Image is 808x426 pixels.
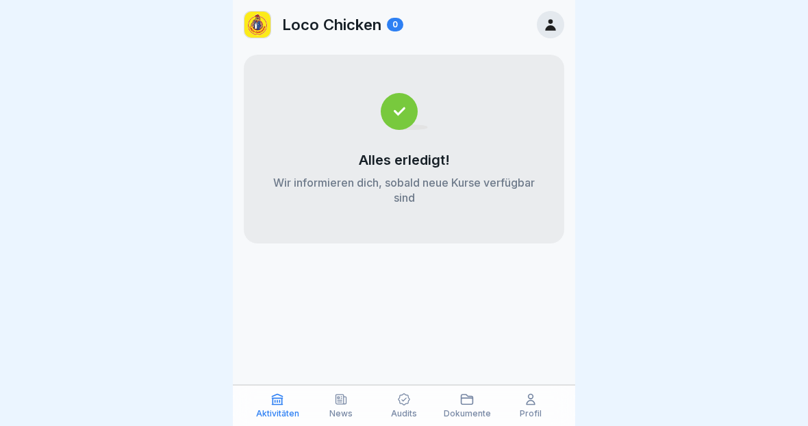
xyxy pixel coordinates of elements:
[381,93,428,130] img: completed.svg
[282,16,381,34] p: Loco Chicken
[359,152,450,168] p: Alles erledigt!
[244,12,270,38] img: loco.jpg
[256,409,299,418] p: Aktivitäten
[391,409,417,418] p: Audits
[387,18,403,31] div: 0
[329,409,353,418] p: News
[444,409,491,418] p: Dokumente
[271,175,537,205] p: Wir informieren dich, sobald neue Kurse verfügbar sind
[520,409,542,418] p: Profil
